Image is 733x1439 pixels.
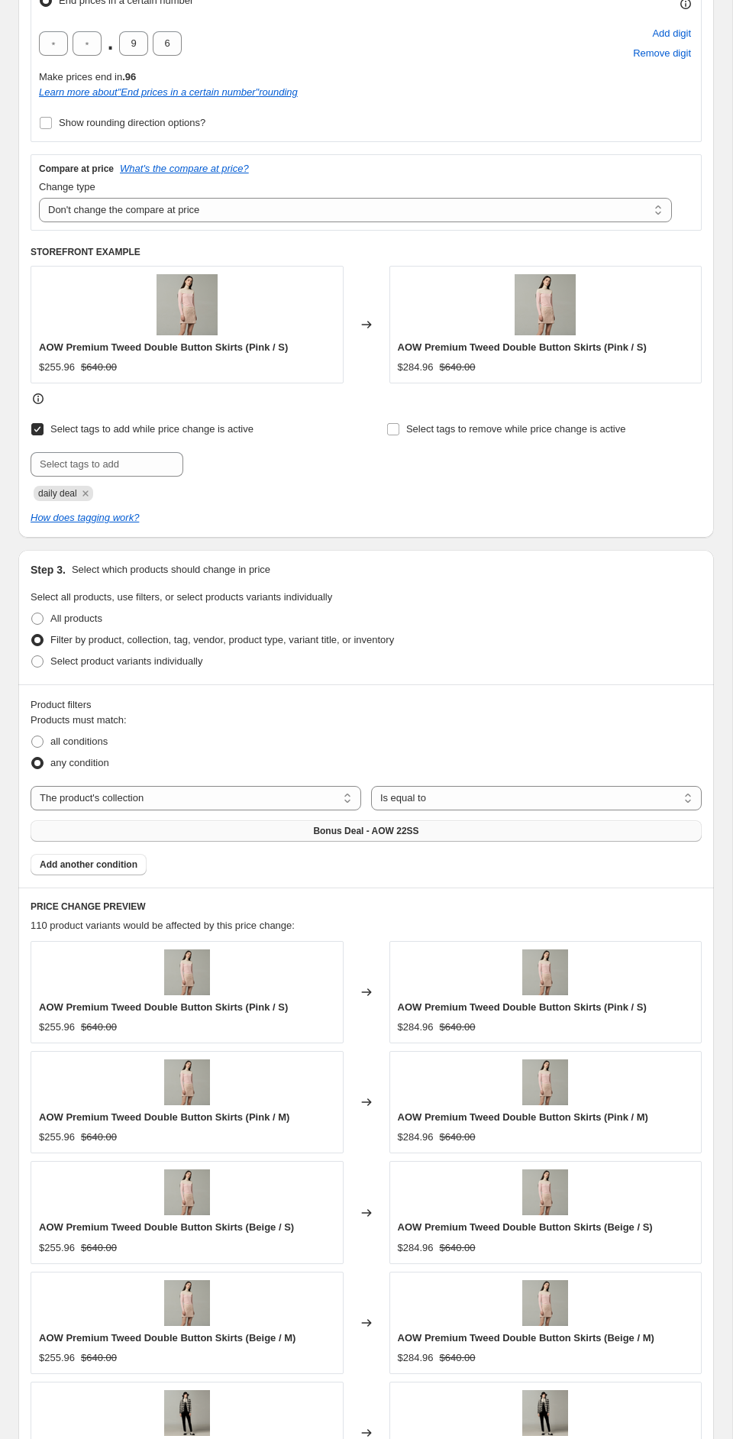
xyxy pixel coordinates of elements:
[39,1240,75,1256] div: $255.96
[39,341,288,353] span: AOW Premium Tweed Double Button Skirts (Pink / S)
[106,31,115,56] span: .
[31,591,332,603] span: Select all products, use filters, or select products variants individually
[72,562,270,577] p: Select which products should change in price
[650,24,693,44] button: Add placeholder
[440,1240,476,1256] strike: $640.00
[81,360,117,375] strike: $640.00
[31,854,147,875] button: Add another condition
[153,31,182,56] input: ﹡
[31,562,66,577] h2: Step 3.
[50,613,102,624] span: All products
[39,1020,75,1035] div: $255.96
[398,1111,648,1123] span: AOW Premium Tweed Double Button Skirts (Pink / M)
[31,512,139,523] a: How does tagging work?
[39,1001,288,1013] span: AOW Premium Tweed Double Button Skirts (Pink / S)
[522,1169,568,1215] img: AOW-Premium-Tweed-Double-button-Skirt_Pink2_80x.png
[31,820,702,842] button: Bonus Deal - AOW 22SS
[81,1130,117,1145] strike: $640.00
[398,1221,653,1233] span: AOW Premium Tweed Double Button Skirts (Beige / S)
[50,634,394,645] span: Filter by product, collection, tag, vendor, product type, variant title, or inventory
[440,360,476,375] strike: $640.00
[164,1169,210,1215] img: AOW-Premium-Tweed-Double-button-Skirt_Pink2_80x.png
[515,274,576,335] img: AOW-Premium-Tweed-Double-button-Skirt_Pink2_80x.png
[313,825,418,837] span: Bonus Deal - AOW 22SS
[398,1001,647,1013] span: AOW Premium Tweed Double Button Skirts (Pink / S)
[39,86,298,98] a: Learn more about"End prices in a certain number"rounding
[59,117,205,128] span: Show rounding direction options?
[31,901,702,913] h6: PRICE CHANGE PREVIEW
[120,163,249,174] button: What's the compare at price?
[39,360,75,375] div: $255.96
[73,31,102,56] input: ﹡
[164,1059,210,1105] img: AOW-Premium-Tweed-Double-button-Skirt_Pink2_80x.png
[398,1020,434,1035] div: $284.96
[164,949,210,995] img: AOW-Premium-Tweed-Double-button-Skirt_Pink2_80x.png
[39,1111,289,1123] span: AOW Premium Tweed Double Button Skirts (Pink / M)
[440,1130,476,1145] strike: $640.00
[398,360,434,375] div: $284.96
[631,44,693,63] button: Remove placeholder
[39,1221,294,1233] span: AOW Premium Tweed Double Button Skirts (Beige / S)
[39,1130,75,1145] div: $255.96
[81,1240,117,1256] strike: $640.00
[31,697,702,713] div: Product filters
[522,1280,568,1326] img: AOW-Premium-Tweed-Double-button-Skirt_Pink2_80x.png
[31,714,127,726] span: Products must match:
[39,163,114,175] h3: Compare at price
[398,341,647,353] span: AOW Premium Tweed Double Button Skirts (Pink / S)
[81,1350,117,1366] strike: $640.00
[157,274,218,335] img: AOW-Premium-Tweed-Double-button-Skirt_Pink2_80x.png
[398,1332,654,1344] span: AOW Premium Tweed Double Button Skirts (Beige / M)
[522,1390,568,1436] img: AOW-Slim-Cigarett-Pants_Black2_80x.png
[50,757,109,768] span: any condition
[50,423,253,435] span: Select tags to add while price change is active
[164,1390,210,1436] img: AOW-Slim-Cigarett-Pants_Black2_80x.png
[440,1350,476,1366] strike: $640.00
[633,46,691,61] span: Remove digit
[31,452,183,477] input: Select tags to add
[40,859,137,871] span: Add another condition
[119,31,148,56] input: ﹡
[406,423,626,435] span: Select tags to remove while price change is active
[39,1332,295,1344] span: AOW Premium Tweed Double Button Skirts (Beige / M)
[398,1350,434,1366] div: $284.96
[39,71,136,82] span: Make prices end in
[440,1020,476,1035] strike: $640.00
[39,1350,75,1366] div: $255.96
[652,26,691,41] span: Add digit
[38,488,77,499] span: daily deal
[50,655,202,667] span: Select product variants individually
[39,86,298,98] i: Learn more about " End prices in a certain number " rounding
[39,31,68,56] input: ﹡
[31,246,702,258] h6: STOREFRONT EXAMPLE
[79,487,92,500] button: Remove daily deal
[31,920,295,931] span: 110 product variants would be affected by this price change:
[50,736,108,747] span: all conditions
[164,1280,210,1326] img: AOW-Premium-Tweed-Double-button-Skirt_Pink2_80x.png
[398,1240,434,1256] div: $284.96
[522,949,568,995] img: AOW-Premium-Tweed-Double-button-Skirt_Pink2_80x.png
[81,1020,117,1035] strike: $640.00
[39,181,95,192] span: Change type
[522,1059,568,1105] img: AOW-Premium-Tweed-Double-button-Skirt_Pink2_80x.png
[122,71,136,82] b: .96
[398,1130,434,1145] div: $284.96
